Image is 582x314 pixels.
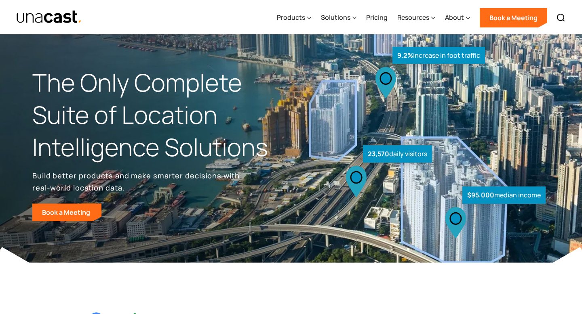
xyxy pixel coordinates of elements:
div: Resources [397,1,435,34]
div: median income [462,186,546,204]
div: Solutions [321,1,356,34]
div: About [445,1,470,34]
div: Products [277,13,305,22]
strong: 9.2% [397,51,413,60]
div: increase in foot traffic [392,47,485,64]
div: Solutions [321,13,350,22]
h1: The Only Complete Suite of Location Intelligence Solutions [32,67,291,163]
a: Pricing [366,1,388,34]
img: Search icon [556,13,566,23]
p: Build better products and make smarter decisions with real-world location data. [32,170,242,194]
div: About [445,13,464,22]
strong: 23,570 [368,149,389,158]
div: Resources [397,13,429,22]
a: Book a Meeting [32,203,101,221]
a: home [16,10,82,24]
a: Book a Meeting [480,8,547,27]
div: Products [277,1,311,34]
div: daily visitors [363,145,432,163]
img: Unacast text logo [16,10,82,24]
strong: $95,000 [467,190,494,199]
